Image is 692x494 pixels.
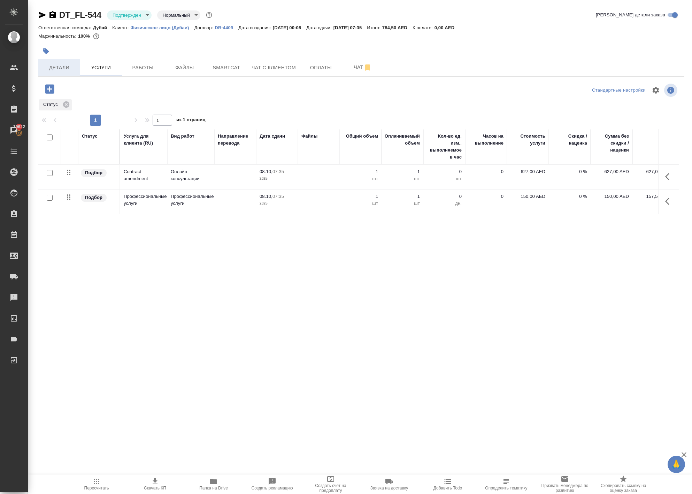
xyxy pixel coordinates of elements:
[385,133,420,147] div: Оплачиваемый объем
[215,25,238,30] p: DB-4409
[112,25,130,30] p: Клиент:
[465,190,507,214] td: 0
[9,123,29,130] span: 19622
[594,133,629,154] div: Сумма без скидки / наценки
[39,99,72,110] div: Статус
[93,25,113,30] p: Дубай
[243,474,301,494] button: Создать рекламацию
[469,133,503,147] div: Часов на выполнение
[126,474,184,494] button: Скачать КП
[184,474,243,494] button: Папка на Drive
[465,165,507,189] td: 0
[418,474,477,494] button: Добавить Todo
[385,175,420,182] p: шт
[43,63,76,72] span: Детали
[661,193,678,210] button: Показать кнопки
[552,193,587,200] p: 0 %
[107,10,152,20] div: Подтвержден
[552,168,587,175] p: 0 %
[385,168,420,175] p: 1
[84,486,109,491] span: Пересчитать
[435,25,460,30] p: 0,00 AED
[668,456,685,473] button: 🙏
[171,133,194,140] div: Вид работ
[194,25,215,30] p: Договор:
[124,133,164,147] div: Услуга для клиента (RU)
[131,24,194,30] a: Физическое лицо (Дубаи)
[272,169,284,174] p: 07:35
[260,169,272,174] p: 08.10,
[59,10,101,20] a: DT_FL-544
[82,133,98,140] div: Статус
[427,133,462,161] div: Кол-во ед. изм., выполняемое в час
[252,63,296,72] span: Чат с клиентом
[92,32,101,41] button: 0.00 AED;
[510,168,545,175] p: 627,00 AED
[594,474,653,494] button: Скопировать ссылку на оценку заказа
[84,63,118,72] span: Услуги
[157,10,200,20] div: Подтвержден
[636,193,671,200] p: 157,50 AED
[78,33,92,39] p: 100%
[301,133,317,140] div: Файлы
[260,194,272,199] p: 08.10,
[2,122,26,139] a: 19622
[594,193,629,200] p: 150,00 AED
[427,175,462,182] p: шт
[590,85,647,96] div: split button
[260,200,294,207] p: 2025
[594,168,629,175] p: 627,00 AED
[370,486,408,491] span: Заявка на доставку
[333,25,367,30] p: [DATE] 07:35
[477,474,536,494] button: Определить тематику
[306,483,356,493] span: Создать счет на предоплату
[38,33,78,39] p: Маржинальность:
[433,486,462,491] span: Добавить Todo
[360,474,418,494] button: Заявка на доставку
[131,25,194,30] p: Физическое лицо (Дубаи)
[536,474,594,494] button: Призвать менеджера по развитию
[301,474,360,494] button: Создать счет на предоплату
[85,169,102,176] p: Подбор
[670,457,682,472] span: 🙏
[210,63,243,72] span: Smartcat
[144,486,166,491] span: Скачать КП
[510,133,545,147] div: Стоимость услуги
[252,486,293,491] span: Создать рекламацию
[596,11,665,18] span: [PERSON_NAME] детали заказа
[260,133,285,140] div: Дата сдачи
[552,133,587,147] div: Скидка / наценка
[343,193,378,200] p: 1
[540,483,590,493] span: Призвать менеджера по развитию
[272,194,284,199] p: 07:35
[126,63,160,72] span: Работы
[176,116,206,126] span: из 1 страниц
[171,168,211,182] p: Онлайн консультации
[306,25,333,30] p: Дата сдачи:
[205,10,214,20] button: Доп статусы указывают на важность/срочность заказа
[124,168,164,182] p: ⁠Contract amendment
[385,200,420,207] p: шт
[598,483,648,493] span: Скопировать ссылку на оценку заказа
[382,25,413,30] p: 784,50 AED
[238,25,272,30] p: Дата создания:
[199,486,228,491] span: Папка на Drive
[260,175,294,182] p: 2025
[40,82,59,96] button: Добавить услугу
[636,168,671,175] p: 627,00 AED
[385,193,420,200] p: 1
[48,11,57,19] button: Скопировать ссылку
[413,25,435,30] p: К оплате:
[110,12,143,18] button: Подтвержден
[171,193,211,207] p: Профессиональные услуги
[343,168,378,175] p: 1
[661,168,678,185] button: Показать кнопки
[67,474,126,494] button: Пересчитать
[218,133,253,147] div: Направление перевода
[363,63,372,72] svg: Отписаться
[85,194,102,201] p: Подбор
[43,101,60,108] p: Статус
[346,133,378,140] div: Общий объем
[510,193,545,200] p: 150,00 AED
[38,11,47,19] button: Скопировать ссылку для ЯМессенджера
